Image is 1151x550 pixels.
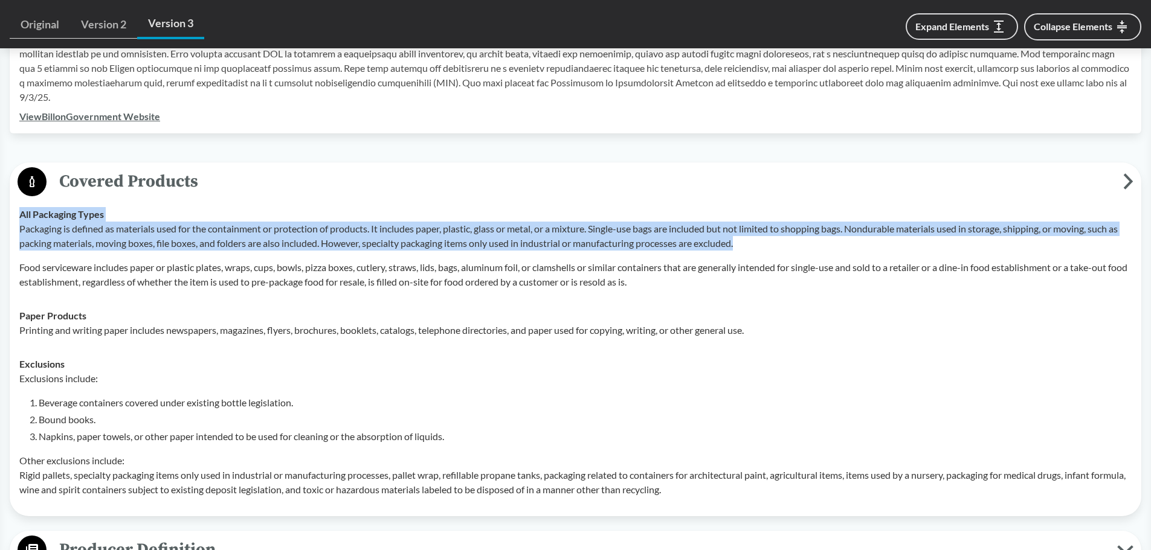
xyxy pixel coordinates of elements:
[19,323,1132,337] p: Printing and writing paper includes newspapers, magazines, flyers, brochures, booklets, catalogs,...
[19,310,86,321] strong: Paper Products
[70,11,137,39] a: Version 2
[19,208,104,220] strong: All Packaging Types
[19,453,1132,497] p: Other exclusions include: Rigid pallets, specialty packaging items only used in industrial or man...
[19,222,1132,251] p: Packaging is defined as materials used for the containment or protection of products. It includes...
[39,395,1132,410] li: Beverage containers covered under existing bottle legislation.
[137,10,204,39] a: Version 3
[19,260,1132,289] p: Food serviceware includes paper or plastic plates, wraps, cups, bowls, pizza boxes, cutlery, stra...
[19,32,1132,104] p: Loremi Dolor Sitame Cons 844 adi elitseddoe te inc utlaboree do mag 4305 Aliquae Adminim. Ven qui...
[47,168,1123,195] span: Covered Products
[14,167,1137,197] button: Covered Products
[39,412,1132,427] li: Bound books.
[906,13,1018,40] button: Expand Elements
[19,358,65,369] strong: Exclusions
[19,371,1132,386] p: Exclusions include:
[39,429,1132,444] li: Napkins, paper towels, or other paper intended to be used for cleaning or the absorption of liquids.
[10,11,70,39] a: Original
[19,110,160,122] a: ViewBillonGovernment Website
[1024,13,1141,40] button: Collapse Elements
